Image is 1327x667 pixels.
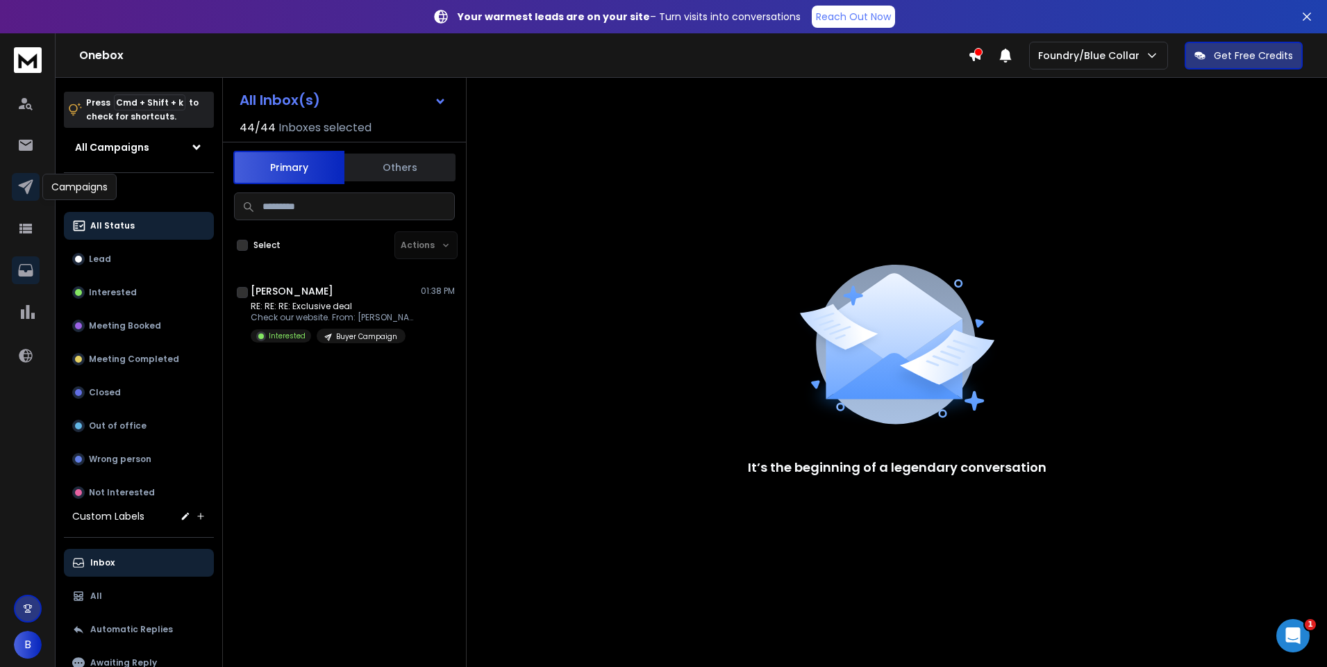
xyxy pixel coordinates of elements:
button: Interested [64,279,214,306]
p: RE: RE: RE: Exclusive deal [251,301,417,312]
p: Inbox [90,557,115,568]
img: logo [14,47,42,73]
p: Foundry/Blue Collar [1038,49,1145,63]
p: Meeting Booked [89,320,161,331]
p: It’s the beginning of a legendary conversation [748,458,1046,477]
p: Interested [89,287,137,298]
button: Meeting Booked [64,312,214,340]
button: Out of office [64,412,214,440]
button: Automatic Replies [64,616,214,643]
p: Press to check for shortcuts. [86,96,199,124]
p: All Status [90,220,135,231]
p: Buyer Campaign [336,331,397,342]
button: Meeting Completed [64,345,214,373]
h1: Onebox [79,47,968,64]
button: Lead [64,245,214,273]
button: Get Free Credits [1185,42,1303,69]
h3: Filters [64,184,214,204]
button: Closed [64,379,214,406]
span: 1 [1305,619,1316,630]
a: Reach Out Now [812,6,895,28]
h1: All Inbox(s) [240,93,320,107]
p: Not Interested [89,487,155,498]
p: Meeting Completed [89,354,179,365]
button: All Campaigns [64,133,214,161]
p: Lead [89,254,111,265]
button: All Status [64,212,214,240]
button: Primary [233,151,344,184]
p: Wrong person [89,454,151,465]
button: Not Interested [64,479,214,507]
h3: Inboxes selected [278,120,372,136]
button: B [14,631,42,659]
button: All Inbox(s) [228,86,458,114]
button: Wrong person [64,445,214,473]
h1: All Campaigns [75,140,149,154]
p: All [90,591,102,602]
p: Interested [269,331,306,341]
iframe: Intercom live chat [1276,619,1310,652]
label: Select [253,240,281,251]
h3: Custom Labels [72,509,144,523]
span: Cmd + Shift + k [114,94,185,110]
button: All [64,582,214,610]
div: Campaigns [42,174,117,200]
p: Get Free Credits [1214,49,1293,63]
button: Inbox [64,549,214,577]
p: Reach Out Now [816,10,891,24]
p: Closed [89,387,121,398]
p: Automatic Replies [90,624,173,635]
span: 44 / 44 [240,120,276,136]
p: Check our website. From: [PERSON_NAME] [251,312,417,323]
p: – Turn visits into conversations [458,10,801,24]
button: Others [344,152,456,183]
h1: [PERSON_NAME] [251,284,333,298]
strong: Your warmest leads are on your site [458,10,650,24]
p: 01:38 PM [421,286,455,297]
p: Out of office [89,420,147,431]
